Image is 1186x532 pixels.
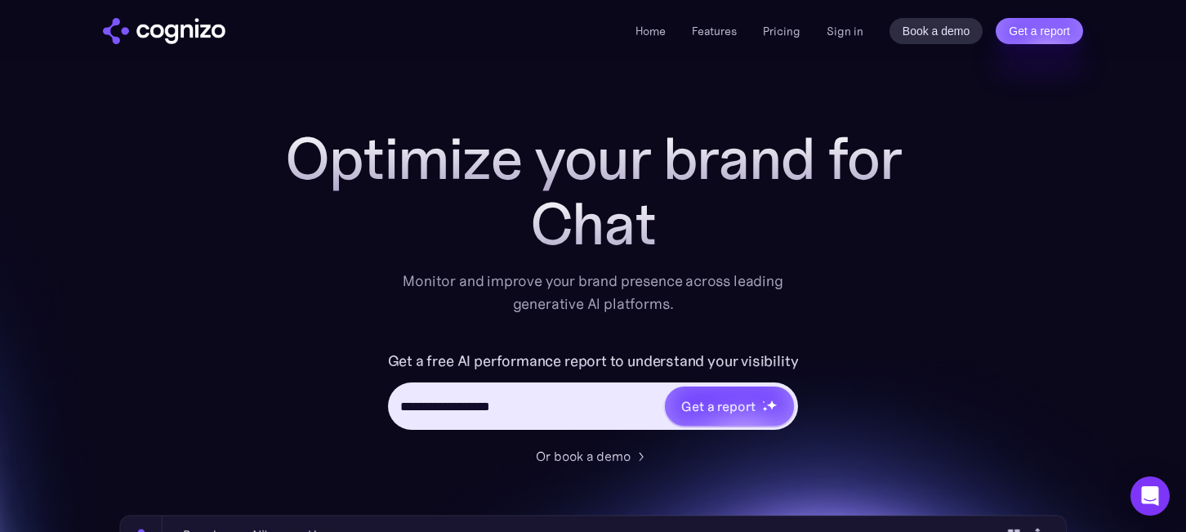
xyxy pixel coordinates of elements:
[392,270,794,315] div: Monitor and improve your brand presence across leading generative AI platforms.
[635,24,666,38] a: Home
[763,24,800,38] a: Pricing
[536,446,631,466] div: Or book a demo
[1130,476,1170,516] div: Open Intercom Messenger
[996,18,1083,44] a: Get a report
[692,24,737,38] a: Features
[889,18,983,44] a: Book a demo
[827,21,863,41] a: Sign in
[266,191,920,257] div: Chat
[681,396,755,416] div: Get a report
[103,18,225,44] a: home
[536,446,650,466] a: Or book a demo
[388,348,799,438] form: Hero URL Input Form
[663,385,796,427] a: Get a reportstarstarstar
[762,400,765,403] img: star
[766,400,777,410] img: star
[103,18,225,44] img: cognizo logo
[762,406,768,412] img: star
[266,126,920,191] h1: Optimize your brand for
[388,348,799,374] label: Get a free AI performance report to understand your visibility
